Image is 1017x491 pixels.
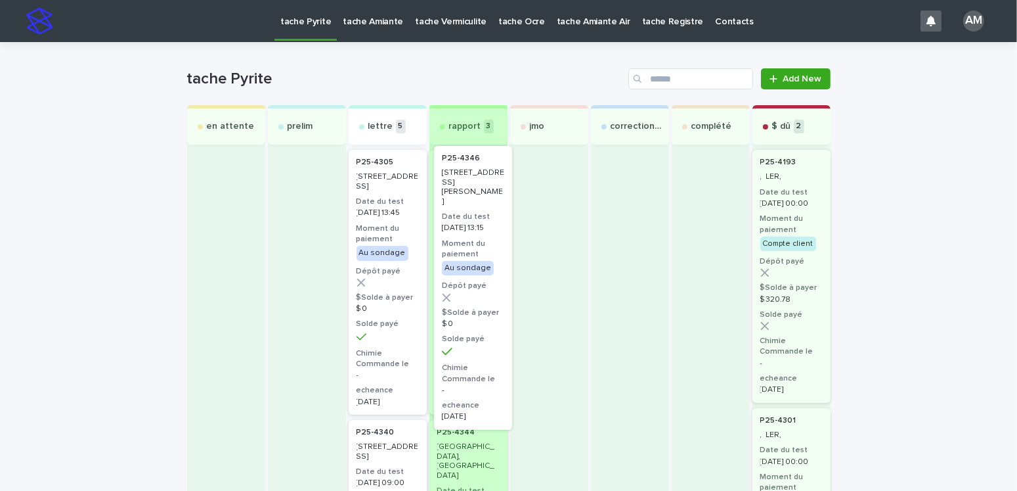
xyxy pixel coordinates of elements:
img: stacker-logo-s-only.png [26,8,53,34]
div: AM [963,11,984,32]
span: Add New [783,74,822,83]
p: 5 [396,120,406,133]
p: lettre [368,121,393,132]
input: Search [628,68,753,89]
a: Add New [761,68,830,89]
h1: tache Pyrite [187,70,624,89]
